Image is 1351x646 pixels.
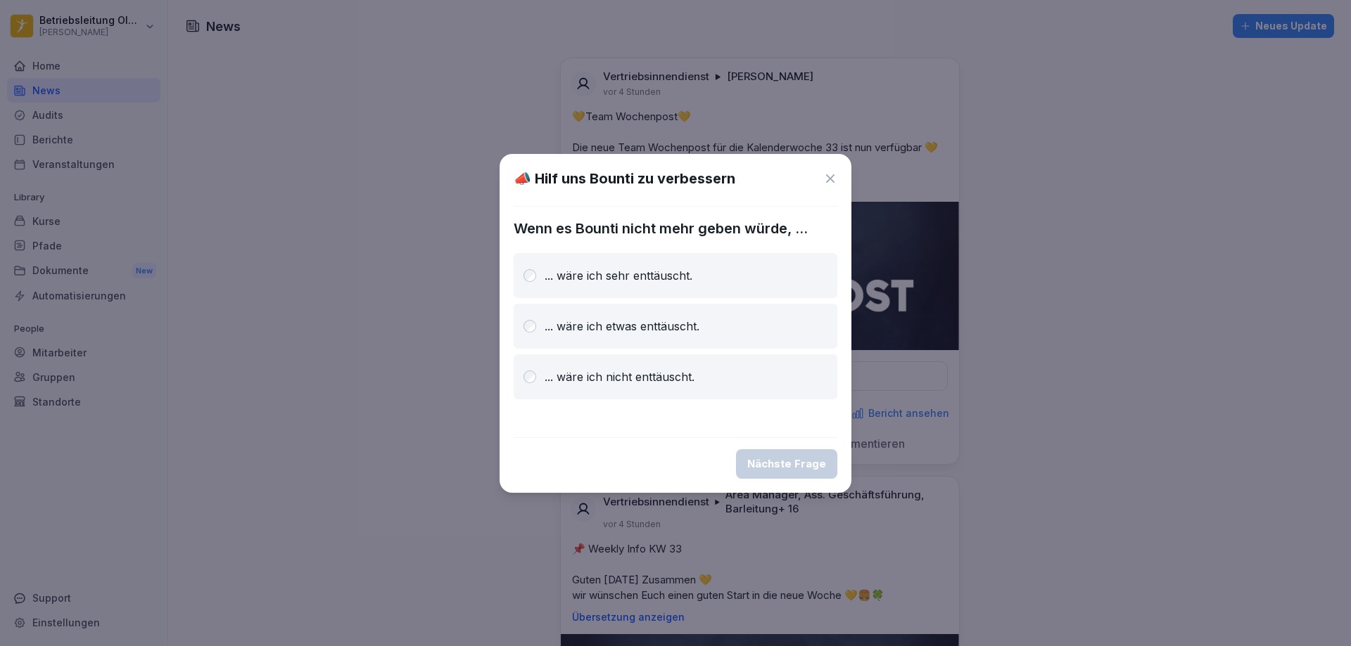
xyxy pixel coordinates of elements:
button: Nächste Frage [736,449,837,479]
h1: 📣 Hilf uns Bounti zu verbessern [514,168,735,189]
p: ... wäre ich sehr enttäuscht. [545,267,692,284]
p: Wenn es Bounti nicht mehr geben würde, ... [514,218,837,239]
p: ... wäre ich etwas enttäuscht. [545,318,699,335]
div: Nächste Frage [747,456,826,472]
p: ... wäre ich nicht enttäuscht. [545,368,694,385]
